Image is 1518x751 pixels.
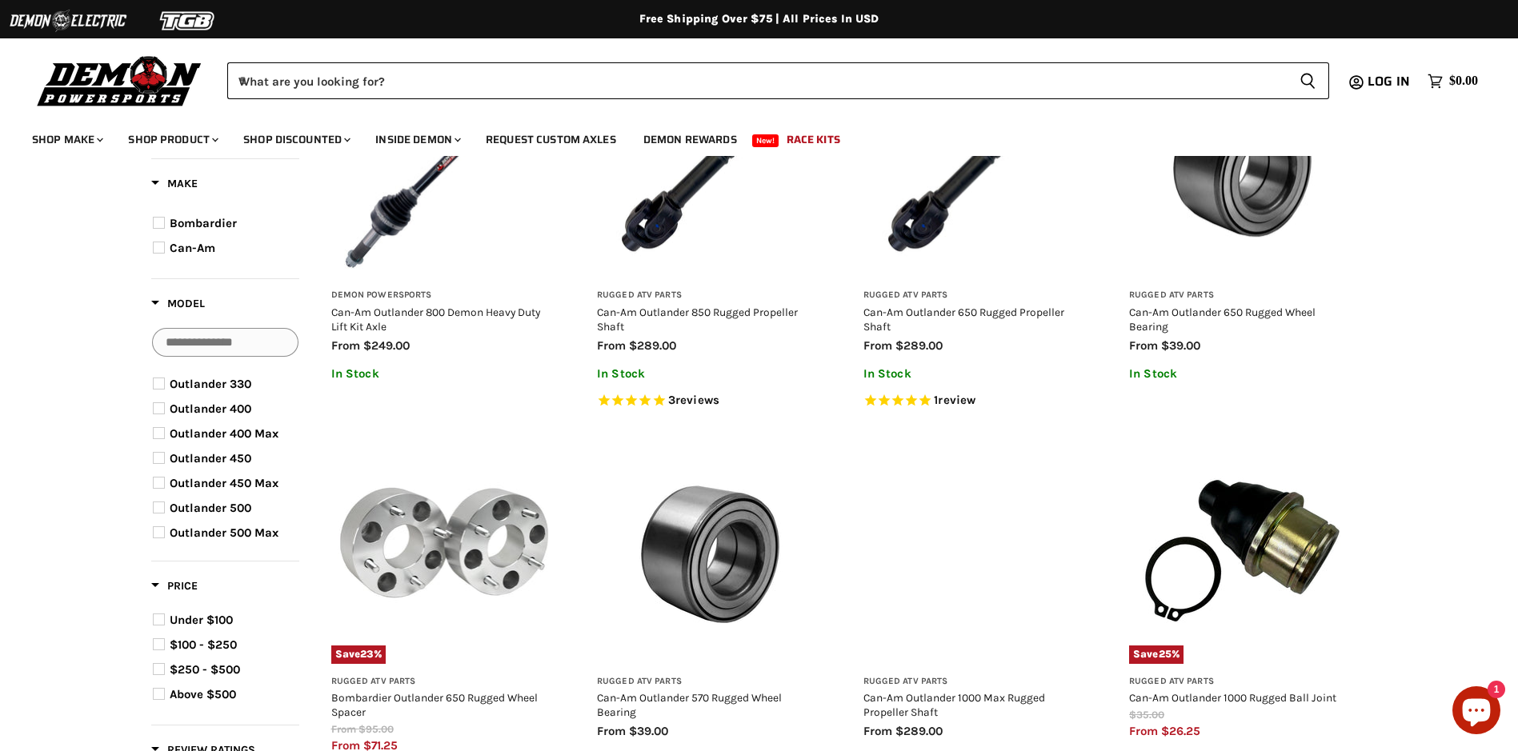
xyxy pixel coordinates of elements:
[1129,676,1356,688] h3: Rugged ATV Parts
[597,393,823,409] span: Rated 4.7 out of 5 stars 3 reviews
[119,12,1400,26] div: Free Shipping Over $75 | All Prices In USD
[363,123,471,156] a: Inside Demon
[170,637,237,652] span: $100 - $250
[1129,437,1356,664] a: Can-Am Outlander 1000 Rugged Ball JointSave25%
[331,338,360,353] span: from
[895,338,943,353] span: $289.00
[170,216,237,230] span: Bombardier
[331,306,540,333] a: Can-Am Outlander 800 Demon Heavy Duty Lift Kit Axle
[231,123,360,156] a: Shop Discounted
[170,613,233,627] span: Under $100
[331,676,558,688] h3: Rugged ATV Parts
[1448,686,1505,738] inbox-online-store-chat: Shopify online store chat
[1129,645,1184,663] span: Save %
[1368,71,1410,91] span: Log in
[227,62,1287,99] input: When autocomplete results are available use up and down arrows to review and enter to select
[597,437,823,664] img: Can-Am Outlander 570 Rugged Wheel Bearing
[227,62,1329,99] form: Product
[938,393,975,407] span: review
[775,123,852,156] a: Race Kits
[331,723,356,735] span: from
[863,691,1045,718] a: Can-Am Outlander 1000 Max Rugged Propeller Shaft
[895,724,943,738] span: $289.00
[358,723,394,735] span: $95.00
[597,306,798,333] a: Can-Am Outlander 850 Rugged Propeller Shaft
[331,52,558,278] img: Can-Am Outlander 800 Demon Heavy Duty Lift Kit Axle
[116,123,228,156] a: Shop Product
[631,123,749,156] a: Demon Rewards
[331,290,558,302] h3: Demon Powersports
[629,724,668,738] span: $39.00
[8,6,128,36] img: Demon Electric Logo 2
[1129,306,1316,333] a: Can-Am Outlander 650 Rugged Wheel Bearing
[1161,724,1200,738] span: $26.25
[151,579,198,593] span: Price
[1129,338,1158,353] span: from
[170,501,251,515] span: Outlander 500
[170,525,278,540] span: Outlander 500 Max
[863,52,1090,278] img: Can-Am Outlander 650 Rugged Propeller Shaft
[597,691,782,718] a: Can-Am Outlander 570 Rugged Wheel Bearing
[597,290,823,302] h3: Rugged ATV Parts
[1287,62,1329,99] button: Search
[170,401,251,416] span: Outlander 400
[1129,367,1356,381] p: In Stock
[597,724,626,738] span: from
[128,6,248,36] img: TGB Logo 2
[863,676,1090,688] h3: Rugged ATV Parts
[170,662,240,677] span: $250 - $500
[20,117,1474,156] ul: Main menu
[331,437,558,664] img: Bombardier Outlander 650 Rugged Wheel Spacer
[863,724,892,738] span: from
[863,393,1090,409] span: Rated 5.0 out of 5 stars 1 reviews
[1159,648,1172,660] span: 25
[170,476,278,490] span: Outlander 450 Max
[170,687,236,701] span: Above $500
[1129,52,1356,278] img: Can-Am Outlander 650 Rugged Wheel Bearing
[675,393,719,407] span: reviews
[170,451,251,465] span: Outlander 450
[20,123,113,156] a: Shop Make
[1449,74,1478,89] span: $0.00
[597,367,823,381] p: In Stock
[863,367,1090,381] p: In Stock
[752,134,779,147] span: New!
[863,290,1090,302] h3: Rugged ATV Parts
[597,52,823,278] img: Can-Am Outlander 850 Rugged Propeller Shaft
[1129,709,1164,721] span: $35.00
[597,338,626,353] span: from
[331,437,558,664] a: Bombardier Outlander 650 Rugged Wheel SpacerSave23%
[151,296,205,316] button: Filter by Model
[1161,338,1200,353] span: $39.00
[170,241,215,255] span: Can-Am
[1129,290,1356,302] h3: Rugged ATV Parts
[331,367,558,381] p: In Stock
[1360,74,1420,89] a: Log in
[863,306,1064,333] a: Can-Am Outlander 650 Rugged Propeller Shaft
[1129,691,1336,704] a: Can-Am Outlander 1000 Rugged Ball Joint
[151,176,198,196] button: Filter by Make
[863,338,892,353] span: from
[331,691,538,718] a: Bombardier Outlander 650 Rugged Wheel Spacer
[32,52,207,109] img: Demon Powersports
[629,338,676,353] span: $289.00
[331,645,387,663] span: Save %
[151,578,198,598] button: Filter by Price
[1420,70,1486,93] a: $0.00
[863,437,1090,664] img: Can-Am Outlander 1000 Max Rugged Propeller Shaft
[668,393,719,407] span: 3 reviews
[151,177,198,190] span: Make
[170,377,251,391] span: Outlander 330
[474,123,628,156] a: Request Custom Axles
[360,648,374,660] span: 23
[1129,724,1158,738] span: from
[152,328,298,357] input: Search Options
[597,676,823,688] h3: Rugged ATV Parts
[934,393,975,407] span: 1 reviews
[363,338,410,353] span: $249.00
